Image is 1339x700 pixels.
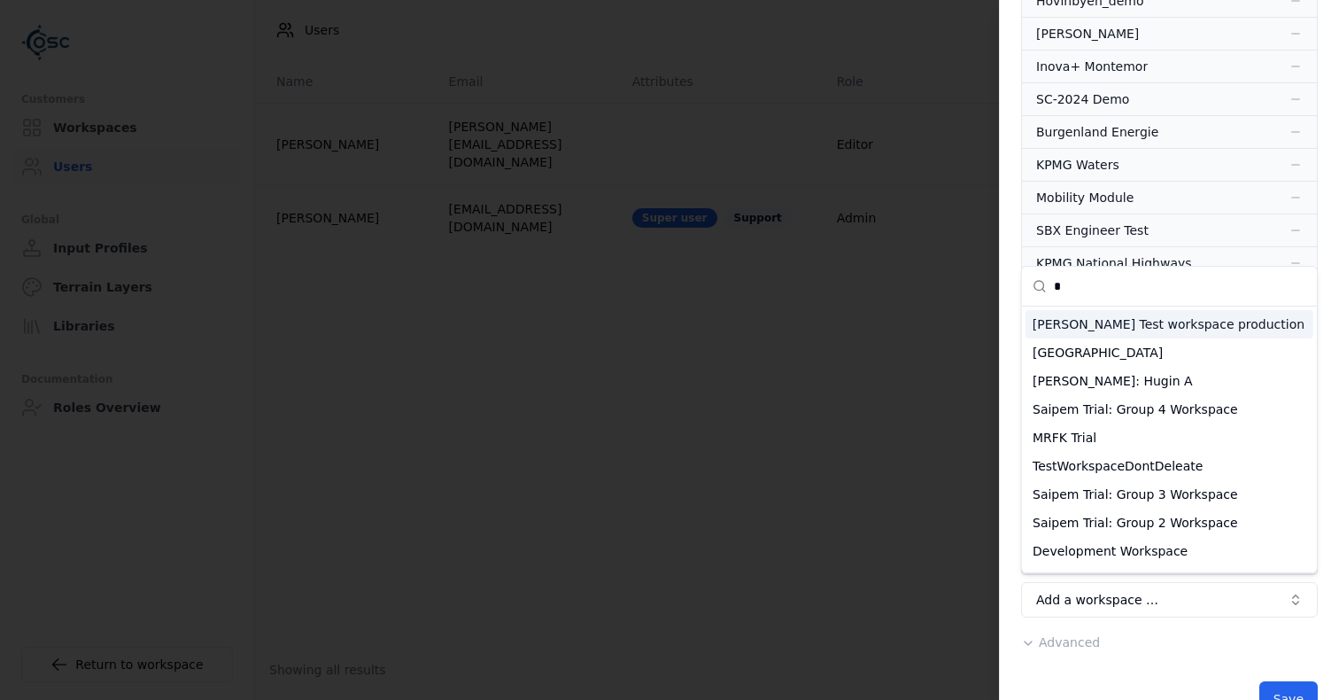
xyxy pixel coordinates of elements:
div: Saipem Trial: Group 3 Workspace [1026,480,1313,509]
div: MRFK Trial [1026,424,1313,452]
div: Saipem Trial: Group 1 Workspace [1026,565,1313,594]
div: [PERSON_NAME] Test workspace production [1026,310,1313,338]
div: Suggestions [1022,307,1317,572]
div: [PERSON_NAME]: Hugin A [1026,367,1313,395]
div: Saipem Trial: Group 4 Workspace [1026,395,1313,424]
div: Saipem Trial: Group 2 Workspace [1026,509,1313,537]
div: [GEOGRAPHIC_DATA] [1026,338,1313,367]
div: Development Workspace [1026,537,1313,565]
div: TestWorkspaceDontDeleate [1026,452,1313,480]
